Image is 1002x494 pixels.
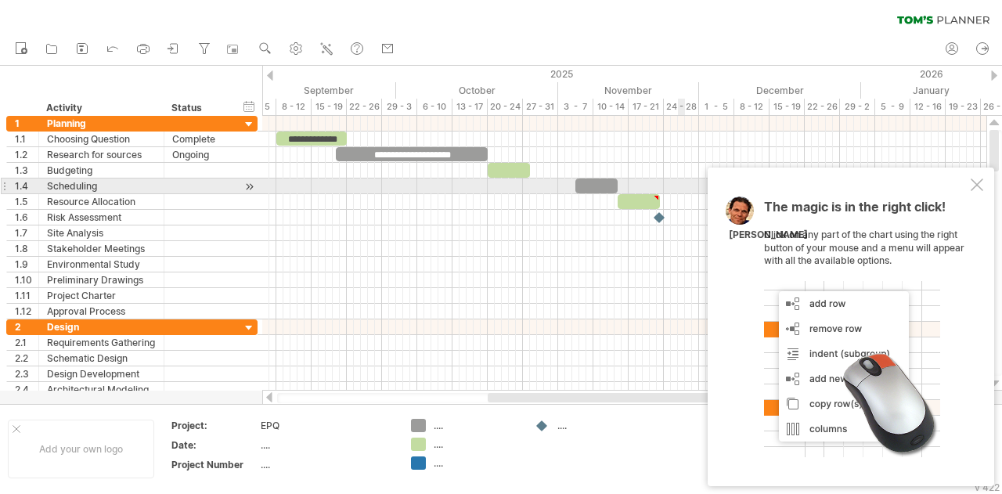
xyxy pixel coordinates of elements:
div: Design Development [47,366,156,381]
div: .... [261,458,392,471]
div: Project Charter [47,288,156,303]
div: 1.8 [15,241,38,256]
div: 12 - 16 [910,99,946,115]
div: 1.4 [15,178,38,193]
div: 22 - 26 [805,99,840,115]
div: Budgeting [47,163,156,178]
div: scroll to activity [242,178,257,195]
div: Project Number [171,458,258,471]
div: Environmental Study [47,257,156,272]
div: .... [434,438,519,451]
div: Design [47,319,156,334]
div: Scheduling [47,178,156,193]
div: 2.4 [15,382,38,397]
div: Architectural Modeling [47,382,156,397]
div: Click on any part of the chart using the right button of your mouse and a menu will appear with a... [764,200,968,457]
div: Risk Assessment [47,210,156,225]
div: Project: [171,419,258,432]
div: Requirements Gathering [47,335,156,350]
div: Site Analysis [47,225,156,240]
div: 27 - 31 [523,99,558,115]
div: 1.11 [15,288,38,303]
span: The magic is in the right click! [764,199,946,222]
div: 1.12 [15,304,38,319]
div: 5 - 9 [875,99,910,115]
div: 1.3 [15,163,38,178]
div: Preliminary Drawings [47,272,156,287]
div: .... [434,419,519,432]
div: Schematic Design [47,351,156,366]
div: 1.2 [15,147,38,162]
div: 10 - 14 [593,99,629,115]
div: 15 - 19 [770,99,805,115]
div: 1.5 [15,194,38,209]
div: Ongoing [172,147,225,162]
div: 29 - 3 [382,99,417,115]
div: 2.1 [15,335,38,350]
div: 8 - 12 [276,99,312,115]
div: [PERSON_NAME] [729,229,808,242]
div: 8 - 12 [734,99,770,115]
div: Resource Allocation [47,194,156,209]
div: November 2025 [558,82,699,99]
div: December 2025 [699,82,861,99]
div: September 2025 [241,82,396,99]
div: 29 - 2 [840,99,875,115]
div: Stakeholder Meetings [47,241,156,256]
div: 2.3 [15,366,38,381]
div: Planning [47,116,156,131]
div: 1.7 [15,225,38,240]
div: EPQ [261,419,392,432]
div: 1.1 [15,132,38,146]
div: 15 - 19 [312,99,347,115]
div: v 422 [975,481,1000,493]
div: .... [434,456,519,470]
div: 2.2 [15,351,38,366]
div: Add your own logo [8,420,154,478]
div: 6 - 10 [417,99,452,115]
div: Status [171,100,224,116]
div: 3 - 7 [558,99,593,115]
div: 2 [15,319,38,334]
div: 1 [15,116,38,131]
div: 1.10 [15,272,38,287]
div: 24 - 28 [664,99,699,115]
div: .... [261,438,392,452]
div: Complete [172,132,225,146]
div: Approval Process [47,304,156,319]
div: Activity [46,100,155,116]
div: Date: [171,438,258,452]
div: October 2025 [396,82,558,99]
div: 1.9 [15,257,38,272]
div: 19 - 23 [946,99,981,115]
div: 1 - 5 [699,99,734,115]
div: .... [557,419,643,432]
div: Choosing Question [47,132,156,146]
div: 13 - 17 [452,99,488,115]
div: 1.6 [15,210,38,225]
div: 17 - 21 [629,99,664,115]
div: Research for sources [47,147,156,162]
div: 22 - 26 [347,99,382,115]
div: 20 - 24 [488,99,523,115]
